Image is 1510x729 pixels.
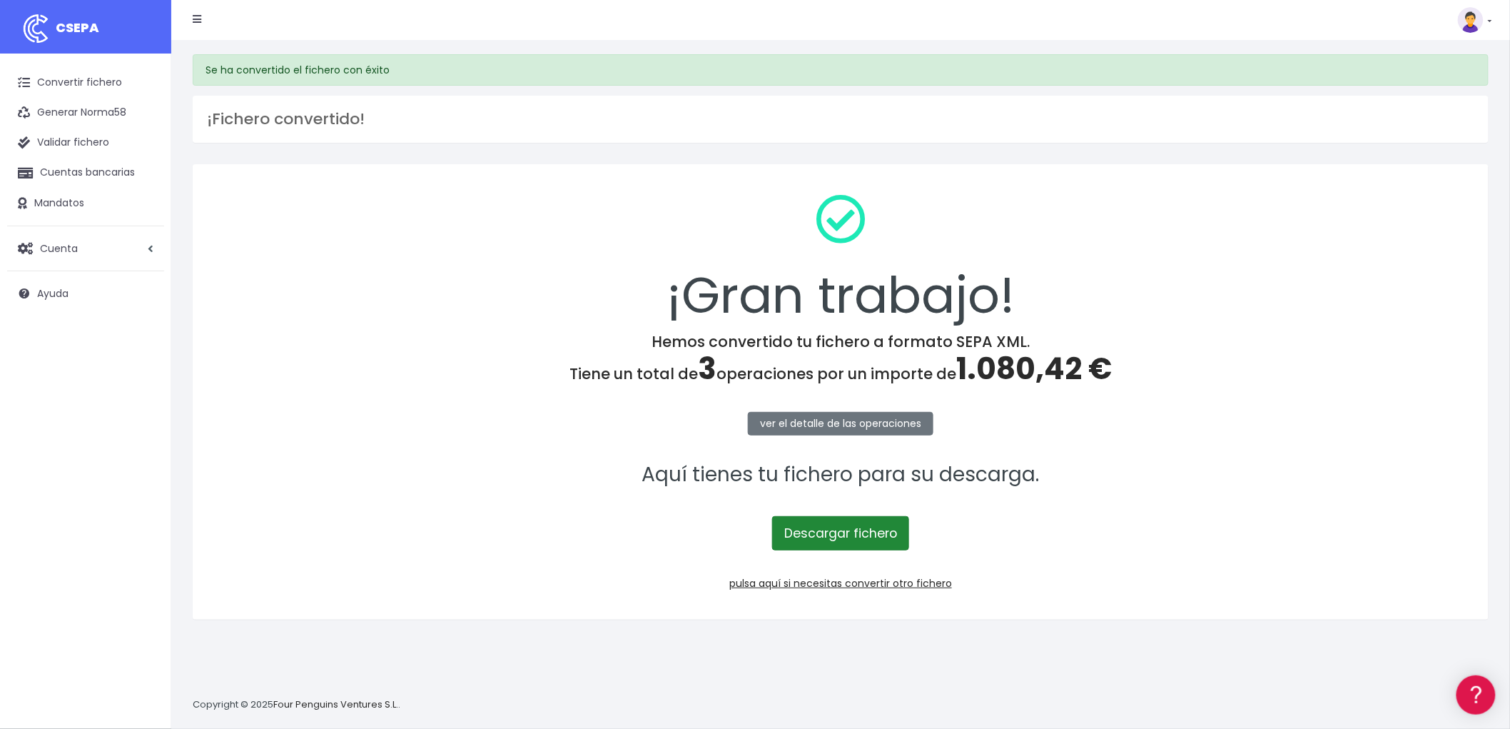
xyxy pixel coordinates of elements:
a: Perfiles de empresas [14,247,271,269]
a: Mandatos [7,188,164,218]
p: Copyright © 2025 . [193,698,400,713]
h4: Hemos convertido tu fichero a formato SEPA XML. Tiene un total de operaciones por un importe de [211,333,1470,387]
div: Se ha convertido el fichero con éxito [193,54,1489,86]
h3: ¡Fichero convertido! [207,110,1474,129]
a: POWERED BY ENCHANT [196,411,275,425]
span: 3 [698,348,716,390]
a: pulsa aquí si necesitas convertir otro fichero [729,576,952,590]
p: Aquí tienes tu fichero para su descarga. [211,459,1470,491]
a: Videotutoriales [14,225,271,247]
a: API [14,365,271,387]
a: Cuenta [7,233,164,263]
span: Cuenta [40,241,78,255]
div: ¡Gran trabajo! [211,183,1470,333]
div: Información general [14,99,271,113]
span: 1.080,42 € [956,348,1112,390]
div: Facturación [14,283,271,297]
a: Four Penguins Ventures S.L. [273,698,398,711]
a: Problemas habituales [14,203,271,225]
a: Cuentas bancarias [7,158,164,188]
a: Información general [14,121,271,144]
img: logo [18,11,54,46]
img: profile [1458,7,1484,33]
div: Convertir ficheros [14,158,271,171]
span: Ayuda [37,286,69,301]
a: ver el detalle de las operaciones [748,412,933,436]
a: General [14,306,271,328]
a: Descargar fichero [772,516,909,550]
a: Formatos [14,181,271,203]
a: Validar fichero [7,128,164,158]
a: Generar Norma58 [7,98,164,128]
button: Contáctanos [14,382,271,407]
a: Ayuda [7,278,164,308]
span: CSEPA [56,19,99,36]
a: Convertir fichero [7,68,164,98]
div: Programadores [14,343,271,356]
